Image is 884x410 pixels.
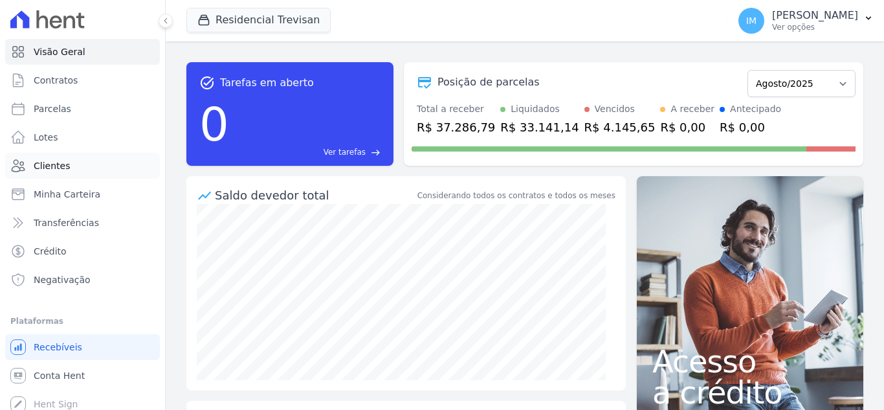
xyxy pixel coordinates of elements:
[215,187,415,204] div: Saldo devedor total
[371,148,381,157] span: east
[730,102,781,116] div: Antecipado
[34,245,67,258] span: Crédito
[5,238,160,264] a: Crédito
[5,181,160,207] a: Minha Carteira
[670,102,714,116] div: A receber
[5,153,160,179] a: Clientes
[511,102,560,116] div: Liquidados
[5,267,160,293] a: Negativação
[5,334,160,360] a: Recebíveis
[720,119,781,136] div: R$ 0,00
[772,22,858,32] p: Ver opções
[34,341,82,354] span: Recebíveis
[324,146,366,158] span: Ver tarefas
[595,102,635,116] div: Vencidos
[437,74,540,90] div: Posição de parcelas
[5,210,160,236] a: Transferências
[417,102,495,116] div: Total a receber
[5,124,160,150] a: Lotes
[5,67,160,93] a: Contratos
[5,39,160,65] a: Visão Geral
[34,369,85,382] span: Conta Hent
[34,159,70,172] span: Clientes
[417,190,615,201] div: Considerando todos os contratos e todos os meses
[746,16,757,25] span: IM
[34,216,99,229] span: Transferências
[10,313,155,329] div: Plataformas
[34,102,71,115] span: Parcelas
[234,146,381,158] a: Ver tarefas east
[652,346,848,377] span: Acesso
[772,9,858,22] p: [PERSON_NAME]
[34,131,58,144] span: Lotes
[660,119,714,136] div: R$ 0,00
[34,273,91,286] span: Negativação
[500,119,579,136] div: R$ 33.141,14
[220,75,314,91] span: Tarefas em aberto
[5,96,160,122] a: Parcelas
[199,91,229,158] div: 0
[186,8,331,32] button: Residencial Trevisan
[34,45,85,58] span: Visão Geral
[5,363,160,389] a: Conta Hent
[199,75,215,91] span: task_alt
[584,119,656,136] div: R$ 4.145,65
[728,3,884,39] button: IM [PERSON_NAME] Ver opções
[34,188,100,201] span: Minha Carteira
[34,74,78,87] span: Contratos
[417,119,495,136] div: R$ 37.286,79
[652,377,848,408] span: a crédito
